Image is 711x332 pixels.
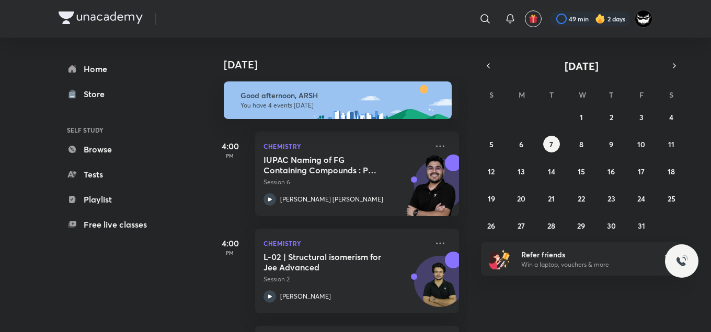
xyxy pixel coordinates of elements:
[609,139,613,149] abbr: October 9, 2025
[603,190,620,207] button: October 23, 2025
[489,248,510,269] img: referral
[280,195,383,204] p: [PERSON_NAME] [PERSON_NAME]
[518,221,525,231] abbr: October 27, 2025
[633,136,650,152] button: October 10, 2025
[639,112,644,122] abbr: October 3, 2025
[638,167,645,176] abbr: October 17, 2025
[669,90,673,100] abbr: Saturday
[59,11,143,27] a: Company Logo
[529,14,538,23] img: avatar
[240,101,442,110] p: You have 4 events [DATE]
[59,164,180,185] a: Tests
[543,217,560,234] button: October 28, 2025
[525,10,542,27] button: avatar
[280,292,331,301] p: [PERSON_NAME]
[633,163,650,180] button: October 17, 2025
[263,252,394,272] h5: L-02 | Structural isomerism for Jee Advanced
[668,167,675,176] abbr: October 18, 2025
[607,167,615,176] abbr: October 16, 2025
[224,81,452,119] img: afternoon
[573,190,590,207] button: October 22, 2025
[518,167,525,176] abbr: October 13, 2025
[59,214,180,235] a: Free live classes
[663,190,680,207] button: October 25, 2025
[633,190,650,207] button: October 24, 2025
[489,139,494,149] abbr: October 5, 2025
[483,163,500,180] button: October 12, 2025
[487,221,495,231] abbr: October 26, 2025
[573,217,590,234] button: October 29, 2025
[59,189,180,210] a: Playlist
[59,58,180,79] a: Home
[209,140,251,152] h5: 4:00
[496,58,667,73] button: [DATE]
[263,177,428,187] p: Session 6
[573,109,590,125] button: October 1, 2025
[59,121,180,139] h6: SELF STUDY
[663,163,680,180] button: October 18, 2025
[549,139,553,149] abbr: October 7, 2025
[633,109,650,125] button: October 3, 2025
[610,112,613,122] abbr: October 2, 2025
[663,109,680,125] button: October 4, 2025
[675,255,688,267] img: ttu
[565,59,599,73] span: [DATE]
[609,90,613,100] abbr: Thursday
[59,84,180,104] a: Store
[483,190,500,207] button: October 19, 2025
[513,136,530,152] button: October 6, 2025
[489,90,494,100] abbr: Sunday
[637,194,645,204] abbr: October 24, 2025
[84,88,111,100] div: Store
[607,194,615,204] abbr: October 23, 2025
[547,221,555,231] abbr: October 28, 2025
[635,10,652,28] img: ARSH Khan
[603,217,620,234] button: October 30, 2025
[513,190,530,207] button: October 20, 2025
[669,112,673,122] abbr: October 4, 2025
[573,163,590,180] button: October 15, 2025
[543,136,560,152] button: October 7, 2025
[263,237,428,250] p: Chemistry
[521,260,650,269] p: Win a laptop, vouchers & more
[548,194,555,204] abbr: October 21, 2025
[668,194,675,204] abbr: October 25, 2025
[513,217,530,234] button: October 27, 2025
[663,136,680,152] button: October 11, 2025
[263,140,428,152] p: Chemistry
[209,237,251,250] h5: 4:00
[519,90,525,100] abbr: Monday
[603,163,620,180] button: October 16, 2025
[603,136,620,152] button: October 9, 2025
[579,90,586,100] abbr: Wednesday
[224,58,469,71] h4: [DATE]
[263,155,394,175] h5: IUPAC Naming of FG Containing Compounds : Part 5
[580,112,583,122] abbr: October 1, 2025
[668,139,674,149] abbr: October 11, 2025
[517,194,525,204] abbr: October 20, 2025
[209,250,251,256] p: PM
[549,90,554,100] abbr: Tuesday
[543,163,560,180] button: October 14, 2025
[637,139,645,149] abbr: October 10, 2025
[521,249,650,260] h6: Refer friends
[578,167,585,176] abbr: October 15, 2025
[209,152,251,159] p: PM
[639,90,644,100] abbr: Friday
[415,262,465,312] img: Avatar
[543,190,560,207] button: October 21, 2025
[603,109,620,125] button: October 2, 2025
[59,11,143,24] img: Company Logo
[59,139,180,160] a: Browse
[595,14,605,24] img: streak
[548,167,555,176] abbr: October 14, 2025
[483,217,500,234] button: October 26, 2025
[402,155,459,227] img: unacademy
[240,91,442,100] h6: Good afternoon, ARSH
[488,194,495,204] abbr: October 19, 2025
[607,221,616,231] abbr: October 30, 2025
[488,167,495,176] abbr: October 12, 2025
[579,139,583,149] abbr: October 8, 2025
[633,217,650,234] button: October 31, 2025
[638,221,645,231] abbr: October 31, 2025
